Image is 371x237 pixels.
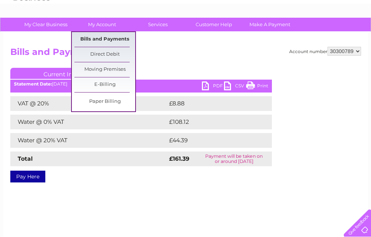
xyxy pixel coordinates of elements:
a: 0333 014 3131 [232,4,283,13]
div: Clear Business is a trading name of Verastar Limited (registered in [GEOGRAPHIC_DATA] No. 3667643... [12,4,360,36]
td: £108.12 [167,115,258,129]
td: Payment will be taken on or around [DATE] [196,151,272,166]
a: Print [246,81,268,92]
strong: Total [18,155,33,162]
b: Statement Date: [14,81,52,87]
a: PDF [202,81,224,92]
td: £44.39 [167,133,257,148]
h2: Bills and Payments [10,47,361,61]
a: Bills and Payments [74,32,135,47]
a: Energy [260,31,276,37]
td: Water @ 20% VAT [10,133,167,148]
a: CSV [224,81,246,92]
a: Make A Payment [239,18,300,31]
td: VAT @ 20% [10,96,167,111]
a: My Clear Business [15,18,76,31]
div: [DATE] [10,81,272,87]
a: Paper Billing [74,94,135,109]
a: My Account [71,18,132,31]
img: logo.png [13,19,50,42]
a: Direct Debit [74,47,135,62]
a: Customer Help [183,18,244,31]
a: Telecoms [280,31,302,37]
a: Moving Premises [74,62,135,77]
td: £8.88 [167,96,255,111]
a: Blog [307,31,318,37]
strong: £161.39 [169,155,189,162]
a: Water [241,31,255,37]
a: Current Invoice [10,68,121,79]
div: Account number [289,47,361,56]
td: Water @ 0% VAT [10,115,167,129]
a: Services [127,18,188,31]
a: Log out [347,31,364,37]
a: Pay Here [10,171,45,182]
a: Contact [322,31,340,37]
a: E-Billing [74,77,135,92]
